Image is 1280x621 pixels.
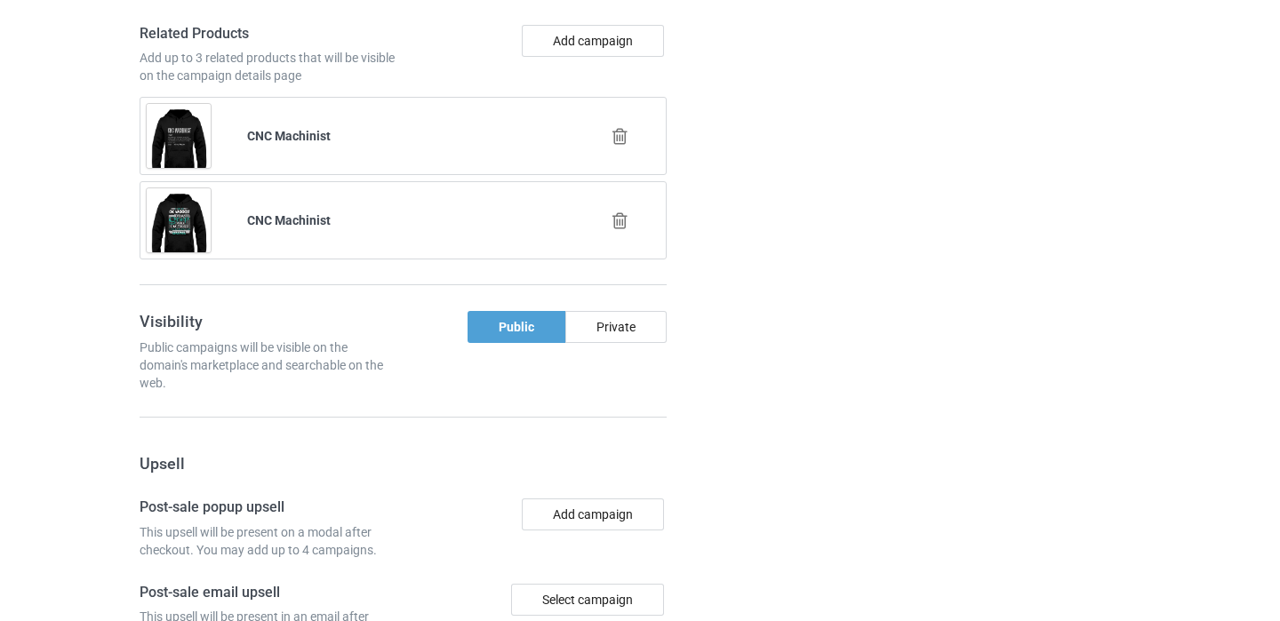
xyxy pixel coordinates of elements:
[511,584,664,616] div: Select campaign
[140,523,397,559] div: This upsell will be present on a modal after checkout. You may add up to 4 campaigns.
[140,584,397,602] h4: Post-sale email upsell
[247,213,331,227] b: CNC Machinist
[522,498,664,530] button: Add campaign
[468,311,565,343] div: Public
[140,25,397,44] h4: Related Products
[565,311,667,343] div: Private
[140,311,397,331] h3: Visibility
[247,129,331,143] b: CNC Machinist
[140,453,668,474] h3: Upsell
[522,25,664,57] button: Add campaign
[140,498,397,517] h4: Post-sale popup upsell
[140,338,397,392] div: Public campaigns will be visible on the domain's marketplace and searchable on the web.
[140,49,397,84] div: Add up to 3 related products that will be visible on the campaign details page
